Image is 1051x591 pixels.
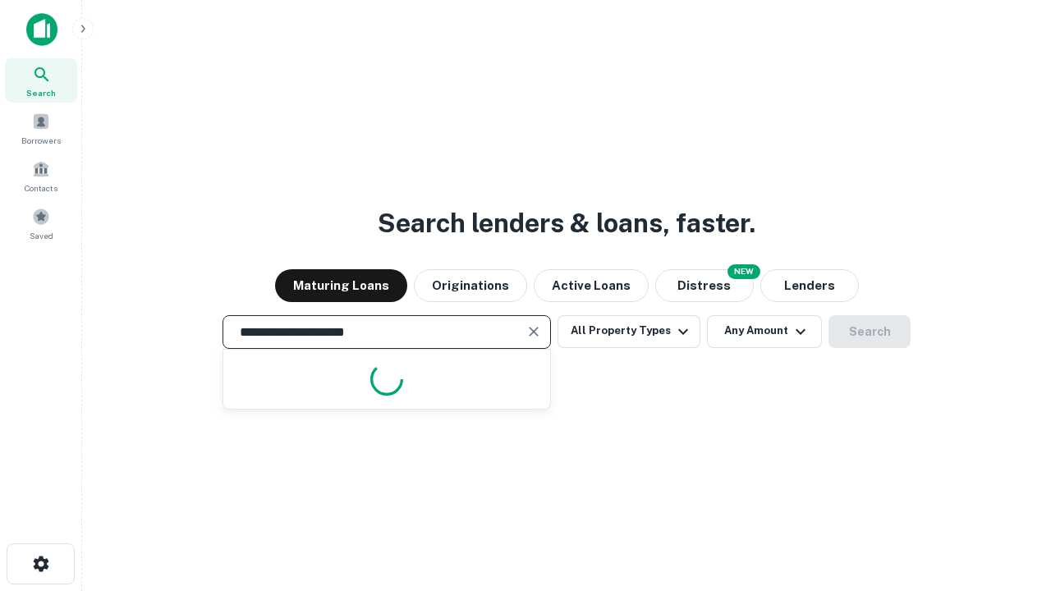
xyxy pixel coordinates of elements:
span: Borrowers [21,134,61,147]
h3: Search lenders & loans, faster. [378,204,755,243]
button: Any Amount [707,315,822,348]
span: Saved [30,229,53,242]
button: Active Loans [534,269,649,302]
a: Borrowers [5,106,77,150]
iframe: Chat Widget [969,460,1051,538]
button: Search distressed loans with lien and other non-mortgage details. [655,269,754,302]
button: Lenders [760,269,859,302]
img: capitalize-icon.png [26,13,57,46]
span: Search [26,86,56,99]
button: All Property Types [558,315,700,348]
a: Contacts [5,153,77,198]
span: Contacts [25,181,57,195]
button: Originations [414,269,527,302]
div: NEW [727,264,760,279]
a: Search [5,58,77,103]
button: Clear [522,320,545,343]
button: Maturing Loans [275,269,407,302]
a: Saved [5,201,77,245]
